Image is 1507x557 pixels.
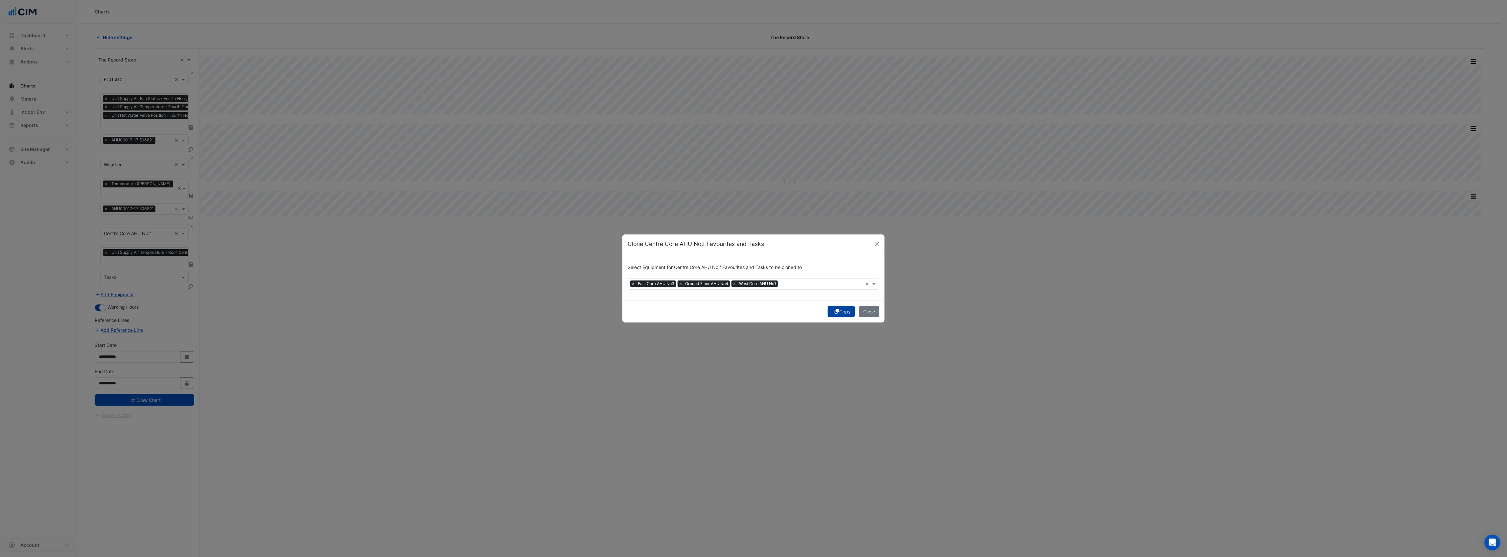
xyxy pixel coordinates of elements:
span: Clear [865,280,871,287]
h6: Select Equipment for Centre Core AHU No2 Favourites and Tasks to be cloned to [628,265,879,270]
h5: Clone Centre Core AHU No2 Favourites and Tasks [628,240,764,248]
button: Close [859,306,879,317]
button: Close [872,239,882,249]
button: Copy [828,306,855,317]
span: Ground Floor AHU No4 [684,280,730,287]
span: × [731,280,737,287]
span: West Core AHU No1 [737,280,778,287]
span: East Core AHU No3 [636,280,676,287]
span: × [630,280,636,287]
div: Open Intercom Messenger [1485,535,1500,550]
span: × [678,280,684,287]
